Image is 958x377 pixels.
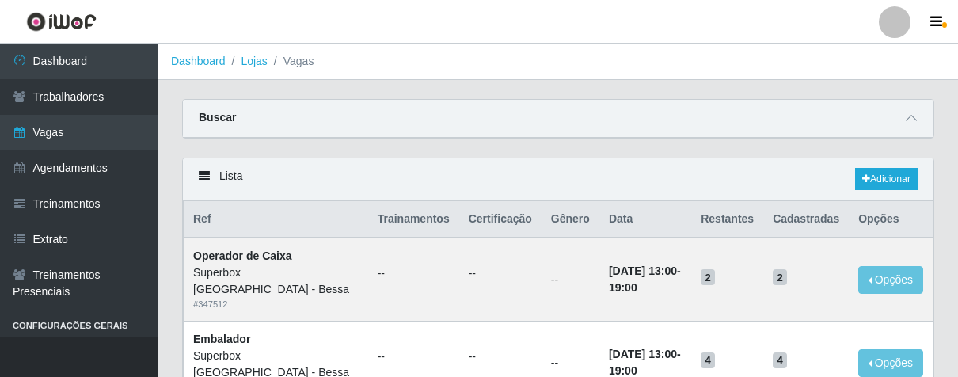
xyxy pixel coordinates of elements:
[609,364,637,377] time: 19:00
[26,12,97,32] img: CoreUI Logo
[378,265,450,282] ul: --
[609,348,681,377] strong: -
[609,265,681,294] strong: -
[855,168,918,190] a: Adicionar
[849,201,933,238] th: Opções
[193,298,359,311] div: # 347512
[184,201,368,238] th: Ref
[763,201,849,238] th: Cadastradas
[158,44,958,80] nav: breadcrumb
[609,348,677,360] time: [DATE] 13:00
[609,281,637,294] time: 19:00
[459,201,542,238] th: Certificação
[469,265,532,282] ul: --
[609,265,677,277] time: [DATE] 13:00
[773,269,787,285] span: 2
[701,269,715,285] span: 2
[193,249,292,262] strong: Operador de Caixa
[542,201,599,238] th: Gênero
[858,349,923,377] button: Opções
[199,111,236,124] strong: Buscar
[542,238,599,321] td: --
[193,333,250,345] strong: Embalador
[701,352,715,368] span: 4
[691,201,763,238] th: Restantes
[171,55,226,67] a: Dashboard
[183,158,933,200] div: Lista
[193,265,359,298] div: Superbox [GEOGRAPHIC_DATA] - Bessa
[469,348,532,365] ul: --
[378,348,450,365] ul: --
[268,53,314,70] li: Vagas
[241,55,267,67] a: Lojas
[858,266,923,294] button: Opções
[368,201,459,238] th: Trainamentos
[773,352,787,368] span: 4
[599,201,691,238] th: Data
